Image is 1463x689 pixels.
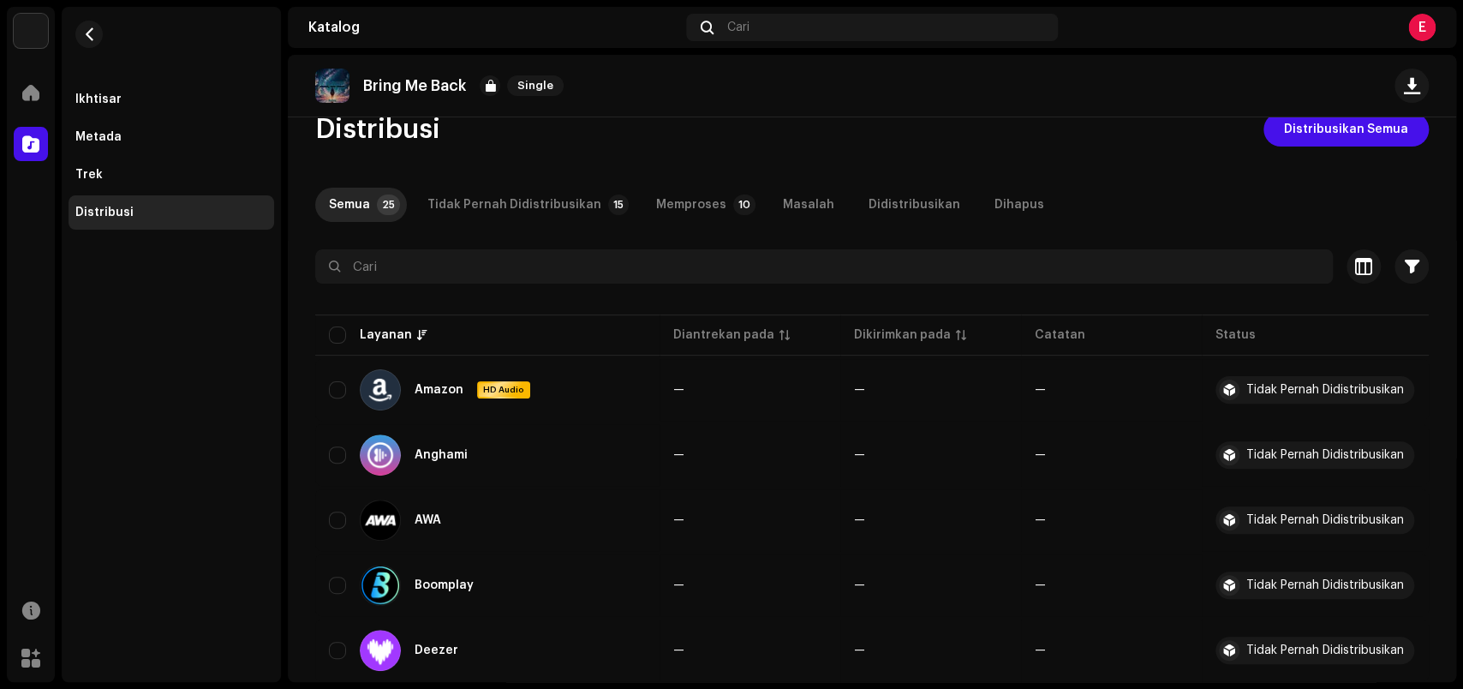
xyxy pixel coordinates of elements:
re-m-nav-item: Ikhtisar [69,82,274,117]
div: Diantrekan pada [673,327,774,344]
span: Distribusi [315,112,440,147]
div: E [1408,14,1436,41]
re-m-nav-item: Trek [69,158,274,192]
div: Didistribusikan [869,188,960,222]
div: Memproses [656,188,726,222]
div: Tidak Pernah Didistribusikan [1246,449,1404,461]
re-a-table-badge: — [1035,449,1046,461]
div: Tidak Pernah Didistribusikan [1246,579,1404,591]
span: — [673,384,684,396]
div: Tidak Pernah Didistribusikan [1246,384,1404,396]
span: Cari [726,21,749,34]
div: Layanan [360,327,412,344]
div: Masalah [783,188,834,222]
span: — [673,449,684,461]
span: — [854,644,865,656]
input: Cari [315,249,1333,284]
span: Single [507,75,564,96]
img: 64f15ab7-a28a-4bb5-a164-82594ec98160 [14,14,48,48]
div: Metada [75,130,122,144]
span: — [673,644,684,656]
re-a-table-badge: — [1035,384,1046,396]
div: Distribusi [75,206,134,219]
div: Boomplay [415,579,474,591]
p-badge: 10 [733,195,755,215]
div: Ikhtisar [75,93,122,106]
span: Distribusikan Semua [1284,112,1408,147]
img: 19c18a2c-fa8d-44fd-b7cd-3a3682826615 [315,69,349,103]
div: Anghami [415,449,468,461]
span: — [673,514,684,526]
p-badge: 25 [377,195,400,215]
div: Tidak Pernah Didistribusikan [1246,514,1404,526]
div: Deezer [415,644,458,656]
div: Amazon [415,384,463,396]
re-a-table-badge: — [1035,514,1046,526]
p-badge: 15 [608,195,629,215]
span: — [854,579,865,591]
div: Trek [75,168,103,182]
re-a-table-badge: — [1035,579,1046,591]
re-m-nav-item: Metada [69,120,274,154]
div: AWA [415,514,441,526]
div: Tidak Pernah Didistribusikan [427,188,601,222]
re-a-table-badge: — [1035,644,1046,656]
re-m-nav-item: Distribusi [69,195,274,230]
div: Dihapus [994,188,1044,222]
button: Distribusikan Semua [1263,112,1429,147]
span: — [854,449,865,461]
div: Dikirimkan pada [854,327,951,344]
p: Bring Me Back [363,77,466,95]
span: HD Audio [479,384,528,396]
span: — [854,514,865,526]
div: Semua [329,188,370,222]
span: — [673,579,684,591]
div: Tidak Pernah Didistribusikan [1246,644,1404,656]
span: — [854,384,865,396]
div: Katalog [308,21,679,34]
